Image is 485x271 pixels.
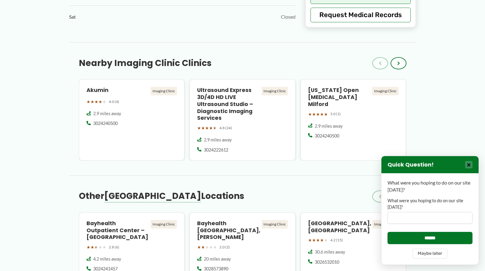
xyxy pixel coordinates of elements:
span: ★ [209,124,213,132]
button: ‹ [372,57,388,69]
span: ‹ [379,60,381,67]
span: ‹ [379,193,381,200]
span: ★ [308,110,312,118]
span: 2.9 miles away [315,123,343,129]
span: ★ [324,236,328,244]
span: ★ [209,243,213,251]
span: ★ [201,124,205,132]
div: Imaging Clinic [151,87,177,95]
span: ★ [312,110,316,118]
span: ★ [324,110,328,118]
span: ★ [205,243,209,251]
div: Imaging Clinic [372,220,399,229]
span: ★ [201,243,205,251]
a: [US_STATE] Open [MEDICAL_DATA] Milford Imaging Clinic ★★★★★ 5.0 (1) 2.9 miles away 3024240500 [300,79,406,161]
div: Imaging Clinic [151,220,177,229]
h4: Ultrasound Express 3D/4D HD LIVE Ultrasound Studio – Diagnostic Imaging Services [197,87,259,122]
span: ★ [312,236,316,244]
span: ★ [86,98,90,106]
span: ★ [94,98,98,106]
span: ★ [316,236,320,244]
span: ★ [94,243,98,251]
span: ★ [320,236,324,244]
span: ★ [197,124,201,132]
span: ★ [102,243,106,251]
span: 20 miles away [204,256,231,262]
span: ★ [90,98,94,106]
h4: [US_STATE] Open [MEDICAL_DATA] Milford [308,87,370,108]
button: Request Medical Records [310,8,411,22]
a: Ultrasound Express 3D/4D HD LIVE Ultrasound Studio – Diagnostic Imaging Services Imaging Clinic ★... [189,79,296,161]
span: 3026532010 [315,259,339,265]
span: 3024240500 [93,120,118,126]
span: 2.0 (2) [219,244,230,251]
div: Imaging Clinic [262,87,288,95]
span: 4.2 (15) [330,237,343,244]
h4: [GEOGRAPHIC_DATA], [GEOGRAPHIC_DATA] [308,220,370,234]
span: Sat [69,12,76,21]
label: What were you hoping to do on our site [DATE]? [388,198,472,210]
div: Imaging Clinic [372,87,399,95]
span: 2.8 (6) [109,244,119,251]
button: › [391,57,406,69]
button: ‹ [372,190,388,203]
p: What were you hoping to do on our site [DATE]? [388,179,472,193]
span: ★ [213,124,217,132]
span: 4.8 (24) [219,125,232,131]
span: ★ [86,243,90,251]
span: ★ [320,110,324,118]
span: ★ [205,124,209,132]
span: ★ [98,98,102,106]
h3: Quick Question! [388,161,434,168]
h3: Other Locations [79,191,244,202]
span: ★ [308,236,312,244]
span: ★ [316,110,320,118]
h4: Akumin [86,87,149,94]
span: 5.0 (1) [330,111,341,117]
span: 3024222612 [204,147,228,153]
button: Maybe later [413,249,447,258]
span: ★ [197,243,201,251]
span: ★ [102,98,106,106]
span: 2.9 miles away [93,111,121,117]
h4: Bayhealth [GEOGRAPHIC_DATA], [PERSON_NAME] [197,220,259,241]
h4: Bayhealth Outpatient Center – [GEOGRAPHIC_DATA] [86,220,149,241]
button: Close [465,161,472,168]
div: Imaging Clinic [262,220,288,229]
span: Closed [281,12,296,21]
span: [GEOGRAPHIC_DATA] [104,190,201,202]
span: ★ [90,243,94,251]
span: › [397,60,400,67]
span: 2.9 miles away [204,137,232,143]
span: 30.6 miles away [315,249,345,255]
span: 4.2 miles away [93,256,121,262]
span: ★ [98,243,102,251]
span: 4.0 (4) [109,98,119,105]
h3: Nearby Imaging Clinic Clinics [79,58,211,69]
a: Akumin Imaging Clinic ★★★★★ 4.0 (4) 2.9 miles away 3024240500 [79,79,185,161]
span: ★ [213,243,217,251]
span: 3024240500 [315,133,339,139]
